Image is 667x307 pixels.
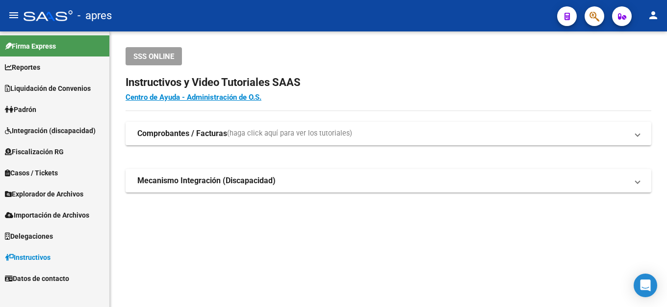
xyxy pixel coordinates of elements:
[133,52,174,61] span: SSS ONLINE
[227,128,352,139] span: (haga click aquí para ver los tutoriales)
[126,93,261,102] a: Centro de Ayuda - Administración de O.S.
[5,189,83,199] span: Explorador de Archivos
[5,252,51,263] span: Instructivos
[8,9,20,21] mat-icon: menu
[126,73,651,92] h2: Instructivos y Video Tutoriales SAAS
[126,122,651,145] mat-expansion-panel-header: Comprobantes / Facturas(haga click aquí para ver los tutoriales)
[137,175,276,186] strong: Mecanismo Integración (Discapacidad)
[5,104,36,115] span: Padrón
[5,273,69,284] span: Datos de contacto
[5,210,89,221] span: Importación de Archivos
[126,47,182,65] button: SSS ONLINE
[5,231,53,242] span: Delegaciones
[5,167,58,178] span: Casos / Tickets
[5,83,91,94] span: Liquidación de Convenios
[126,169,651,193] mat-expansion-panel-header: Mecanismo Integración (Discapacidad)
[77,5,112,27] span: - apres
[5,41,56,52] span: Firma Express
[647,9,659,21] mat-icon: person
[634,274,657,297] div: Open Intercom Messenger
[5,125,96,136] span: Integración (discapacidad)
[5,146,64,157] span: Fiscalización RG
[5,62,40,73] span: Reportes
[137,128,227,139] strong: Comprobantes / Facturas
